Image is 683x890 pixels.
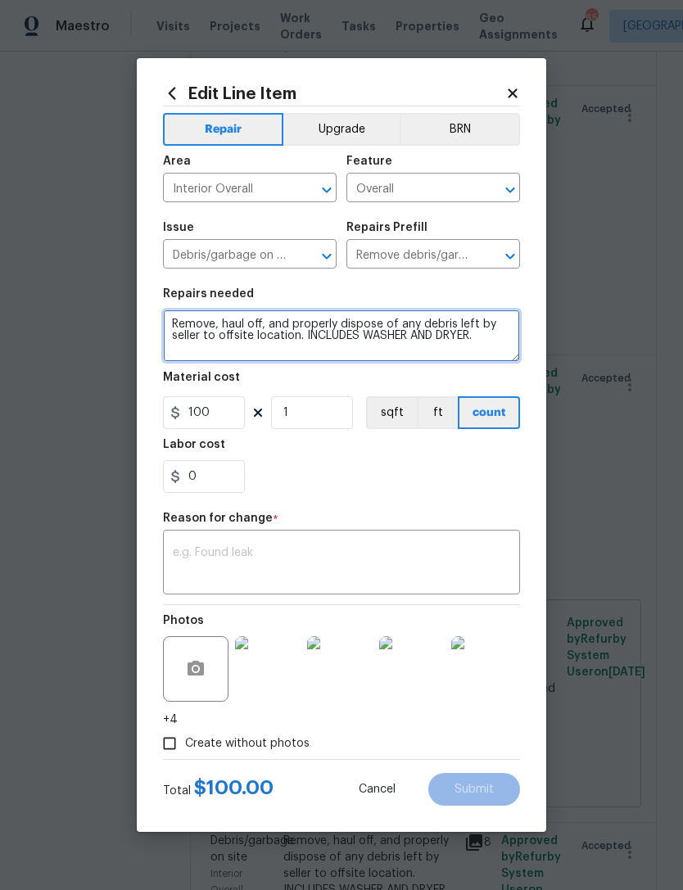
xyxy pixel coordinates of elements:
[366,396,417,429] button: sqft
[185,735,310,752] span: Create without photos
[194,778,274,797] span: $ 100.00
[346,222,427,233] h5: Repairs Prefill
[499,245,522,268] button: Open
[458,396,520,429] button: count
[428,773,520,806] button: Submit
[283,113,400,146] button: Upgrade
[163,84,505,102] h2: Edit Line Item
[346,156,392,167] h5: Feature
[163,113,283,146] button: Repair
[455,784,494,796] span: Submit
[163,309,520,362] textarea: Remove, haul off, and properly dispose of any debris left by seller to offsite location. INCLUDES...
[163,513,273,524] h5: Reason for change
[332,773,422,806] button: Cancel
[163,372,240,383] h5: Material cost
[163,615,204,626] h5: Photos
[315,178,338,201] button: Open
[163,779,274,799] div: Total
[400,113,520,146] button: BRN
[163,222,194,233] h5: Issue
[163,156,191,167] h5: Area
[315,245,338,268] button: Open
[163,288,254,300] h5: Repairs needed
[163,439,225,450] h5: Labor cost
[163,712,178,728] span: +4
[499,178,522,201] button: Open
[417,396,458,429] button: ft
[359,784,396,796] span: Cancel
